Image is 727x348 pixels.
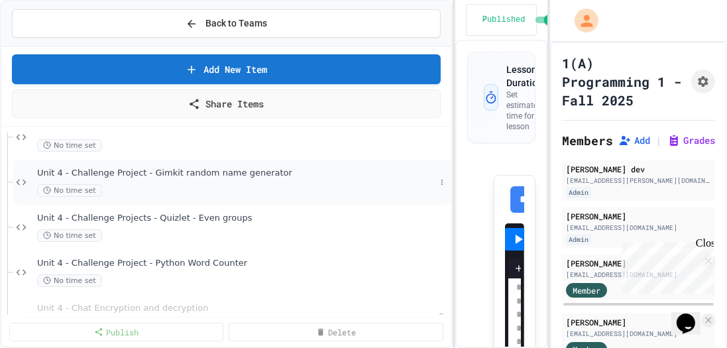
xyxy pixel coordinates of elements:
[506,63,555,89] h3: Lesson Duration
[37,229,102,242] span: No time set
[5,5,91,84] div: Chat with us now!Close
[437,313,446,322] div: Unpublished
[37,258,449,269] span: Unit 4 - Challenge Project - Python Word Counter
[12,54,441,84] a: Add New Item
[566,316,699,328] div: [PERSON_NAME]
[573,284,600,296] span: Member
[618,134,650,147] button: Add
[37,168,435,179] span: Unit 4 - Challenge Project - Gimkit random name generator
[566,210,711,222] div: [PERSON_NAME]
[12,89,441,118] a: Share Items
[205,17,267,30] span: Back to Teams
[562,131,613,150] h2: Members
[9,323,223,341] a: Publish
[229,323,443,341] a: Delete
[566,163,711,175] div: [PERSON_NAME] dev
[37,274,102,287] span: No time set
[37,213,449,224] span: Unit 4 - Challenge Projects - Quizlet - Even groups
[482,12,557,28] div: Content is published and visible to students
[655,133,662,148] span: |
[566,176,711,186] div: [EMAIL_ADDRESS][PERSON_NAME][DOMAIN_NAME]
[37,139,102,152] span: No time set
[691,70,715,93] button: Assignment Settings
[617,237,714,294] iframe: chat widget
[566,223,711,233] div: [EMAIL_ADDRESS][DOMAIN_NAME]
[566,329,699,339] div: [EMAIL_ADDRESS][DOMAIN_NAME]
[562,54,686,109] h1: 1(A) Programming 1 - Fall 2025
[566,270,699,280] div: [EMAIL_ADDRESS][DOMAIN_NAME]
[566,234,591,245] div: Admin
[671,295,714,335] iframe: chat widget
[506,89,555,132] p: Set estimated time for this lesson
[37,303,437,314] span: Unit 4 - Chat Encryption and decryption
[667,134,715,147] button: Grades
[482,15,526,25] span: Published
[566,187,591,198] div: Admin
[566,257,699,269] div: [PERSON_NAME]
[12,9,441,38] button: Back to Teams
[37,184,102,197] span: No time set
[561,5,602,36] div: My Account
[435,176,449,189] button: More options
